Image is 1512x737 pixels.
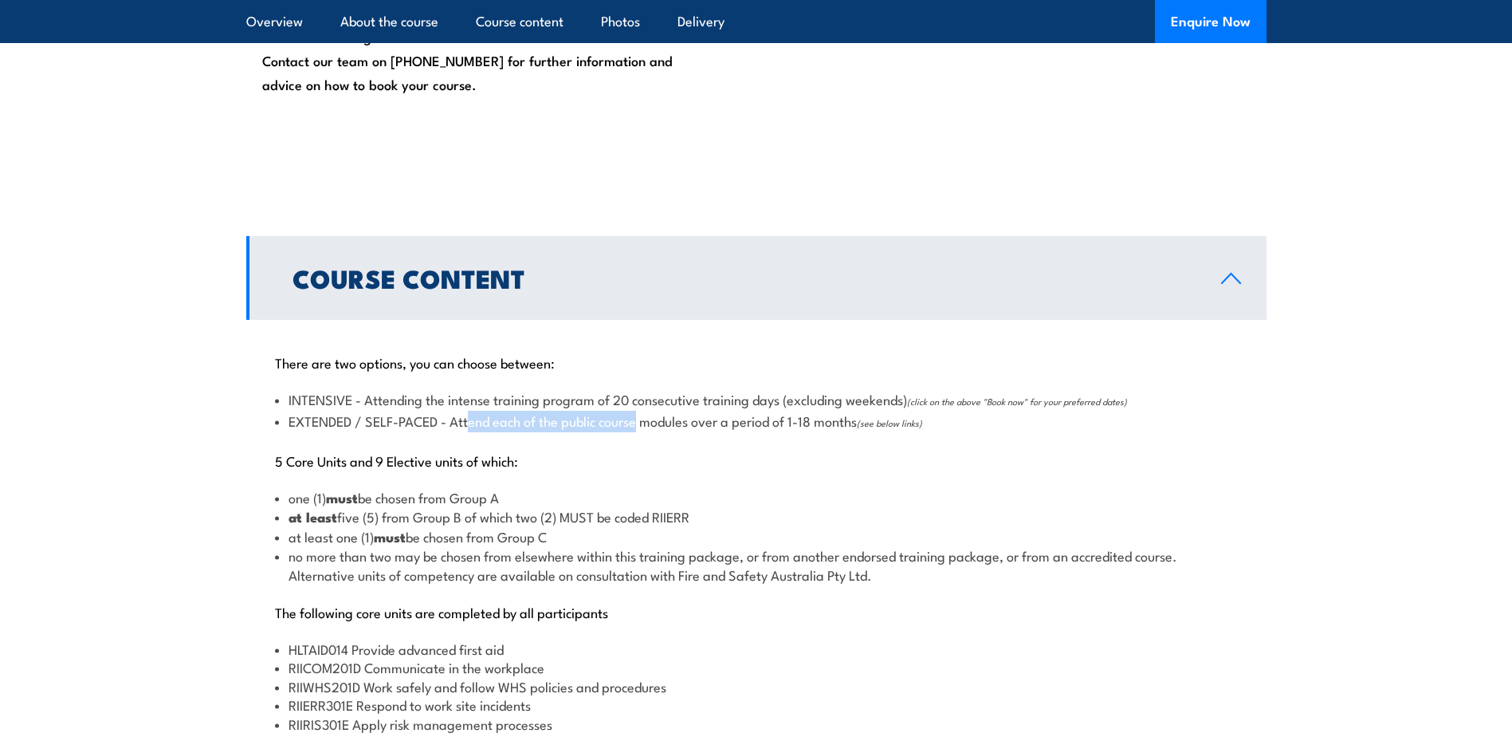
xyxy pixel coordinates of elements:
[275,640,1238,658] li: HLTAID014 Provide advanced first aid
[275,507,1238,526] li: five (5) from Group B of which two (2) MUST be coded RIIERR
[246,236,1267,320] a: Course Content
[275,354,1238,370] p: There are two options, you can choose between:
[275,696,1238,714] li: RIIERR301E Respond to work site incidents
[857,416,922,429] span: (see below links)
[275,658,1238,676] li: RIICOM201D Communicate in the workplace
[275,715,1238,733] li: RIIRIS301E Apply risk management processes
[275,412,1238,432] li: EXTENDED / SELF-PACED - Attend each of the public course modules over a period of 1-18 months
[907,395,1127,408] span: (click on the above "Book now" for your preferred dates)
[275,546,1238,584] li: no more than two may be chosen from elsewhere within this training package, or from another endor...
[275,527,1238,546] li: at least one (1) be chosen from Group C
[293,266,1196,289] h2: Course Content
[275,488,1238,507] li: one (1) be chosen from Group A
[289,506,337,527] strong: at least
[275,452,1238,468] p: 5 Core Units and 9 Elective units of which:
[374,526,406,547] strong: must
[326,487,358,508] strong: must
[275,677,1238,696] li: RIIWHS201D Work safely and follow WHS policies and procedures
[275,604,1238,620] p: The following core units are completed by all participants
[275,390,1238,411] li: INTENSIVE - Attending the intense training program of 20 consecutive training days (excluding wee...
